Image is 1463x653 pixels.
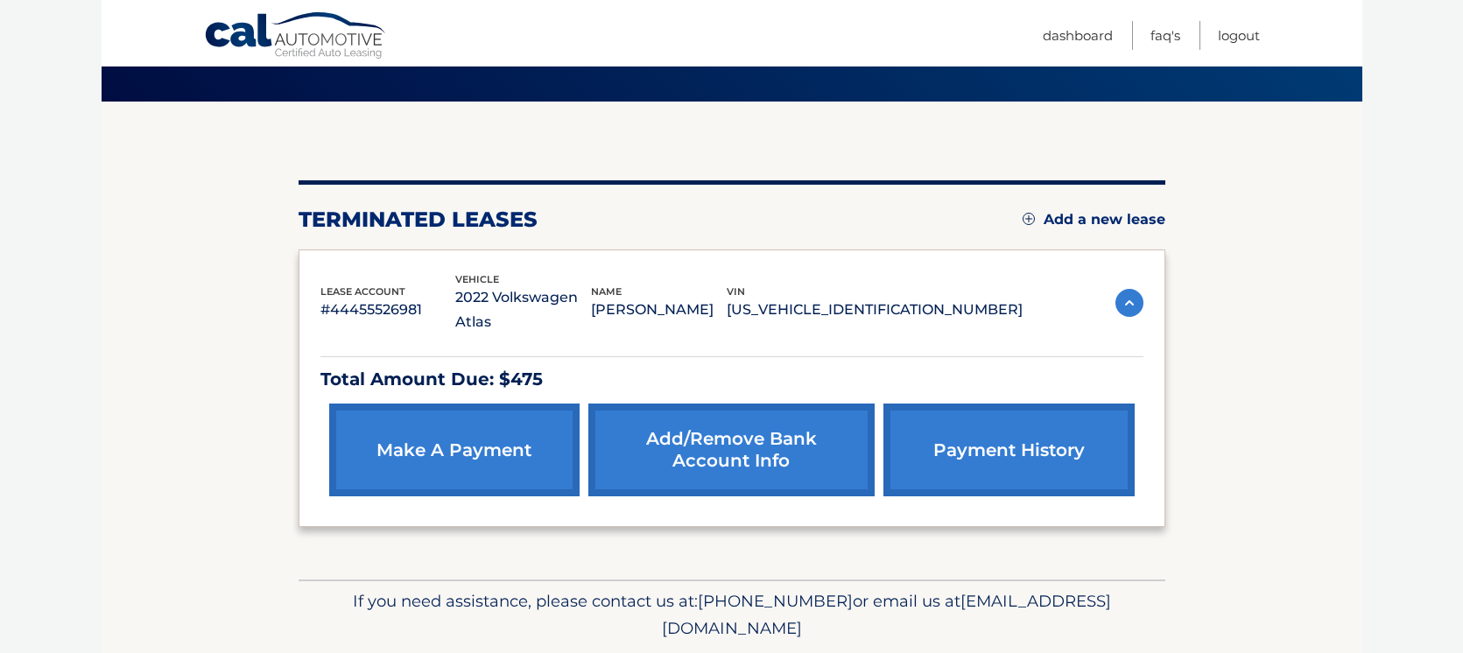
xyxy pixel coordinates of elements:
[1218,21,1260,50] a: Logout
[204,11,388,62] a: Cal Automotive
[588,404,875,496] a: Add/Remove bank account info
[591,298,727,322] p: [PERSON_NAME]
[1023,211,1165,228] a: Add a new lease
[320,364,1143,395] p: Total Amount Due: $475
[698,591,853,611] span: [PHONE_NUMBER]
[1115,289,1143,317] img: accordion-active.svg
[1043,21,1113,50] a: Dashboard
[591,285,622,298] span: name
[1150,21,1180,50] a: FAQ's
[320,298,456,322] p: #44455526981
[727,298,1023,322] p: [US_VEHICLE_IDENTIFICATION_NUMBER]
[455,285,591,334] p: 2022 Volkswagen Atlas
[310,587,1154,643] p: If you need assistance, please contact us at: or email us at
[727,285,745,298] span: vin
[1023,213,1035,225] img: add.svg
[455,273,499,285] span: vehicle
[883,404,1134,496] a: payment history
[320,285,405,298] span: lease account
[299,207,538,233] h2: terminated leases
[329,404,580,496] a: make a payment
